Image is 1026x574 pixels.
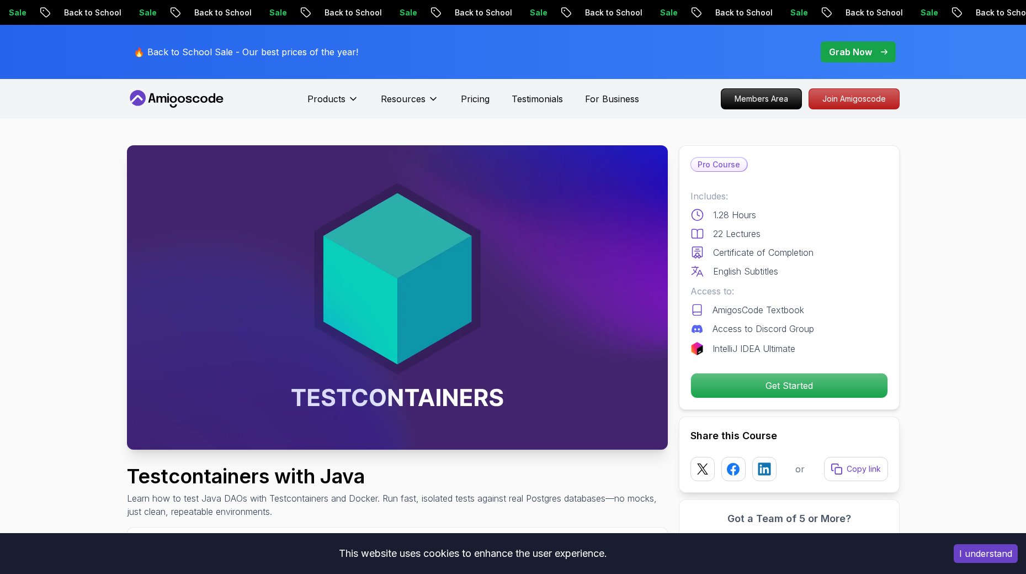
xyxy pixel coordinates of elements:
button: Copy link [824,457,888,481]
p: Back to School [311,7,386,18]
p: Back to School [702,7,777,18]
p: Back to School [442,7,517,18]
p: Resources [381,92,426,106]
p: AmigosCode Textbook [713,303,804,317]
p: Back to School [572,7,647,18]
p: Join Amigoscode [809,89,899,109]
p: Products [307,92,345,106]
p: Certificate of Completion [713,246,814,259]
p: Sale [256,7,291,18]
p: Sale [126,7,161,18]
p: Learn how to test Java DAOs with Testcontainers and Docker. Run fast, isolated tests against real... [127,492,668,518]
p: 1.28 Hours [713,208,756,222]
p: With one subscription, give your entire team access to all courses and features. [690,531,888,557]
h2: Share this Course [690,428,888,444]
p: Copy link [847,464,881,475]
p: Sale [907,7,943,18]
button: Products [307,92,359,114]
img: jetbrains logo [690,342,704,355]
p: Back to School [51,7,126,18]
p: or [795,462,805,476]
a: Join Amigoscode [809,88,900,109]
h1: Testcontainers with Java [127,465,668,487]
h3: Got a Team of 5 or More? [690,511,888,526]
img: testcontainers-with-java_thumbnail [127,145,668,450]
a: For Business [585,92,639,106]
p: Sale [777,7,812,18]
p: Grab Now [829,45,872,59]
div: This website uses cookies to enhance the user experience. [8,541,937,566]
p: IntelliJ IDEA Ultimate [713,342,795,355]
p: Back to School [832,7,907,18]
p: Access to: [690,285,888,298]
a: Pricing [461,92,490,106]
p: Members Area [721,89,801,109]
p: Sale [517,7,552,18]
button: Resources [381,92,439,114]
p: Sale [647,7,682,18]
p: 🔥 Back to School Sale - Our best prices of the year! [134,45,358,59]
button: Get Started [690,373,888,398]
p: Pro Course [691,158,747,171]
p: Access to Discord Group [713,322,814,335]
p: Includes: [690,189,888,203]
p: Back to School [181,7,256,18]
a: Members Area [721,88,802,109]
a: Testimonials [512,92,563,106]
p: Get Started [691,373,887,398]
p: English Subtitles [713,265,778,278]
button: Accept cookies [954,544,1018,563]
p: Sale [386,7,422,18]
p: 22 Lectures [713,227,761,240]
